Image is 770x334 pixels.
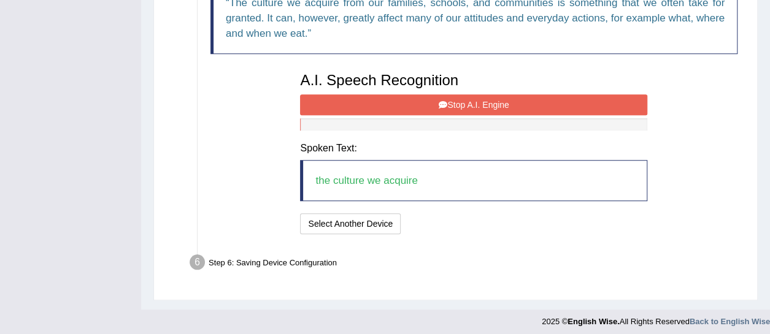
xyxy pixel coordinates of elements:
[568,317,619,326] strong: English Wise.
[300,143,647,154] h4: Spoken Text:
[300,160,647,201] blockquote: the culture we acquire
[300,213,401,234] button: Select Another Device
[542,309,770,327] div: 2025 © All Rights Reserved
[300,72,647,88] h3: A.I. Speech Recognition
[300,94,647,115] button: Stop A.I. Engine
[184,251,752,278] div: Step 6: Saving Device Configuration
[690,317,770,326] a: Back to English Wise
